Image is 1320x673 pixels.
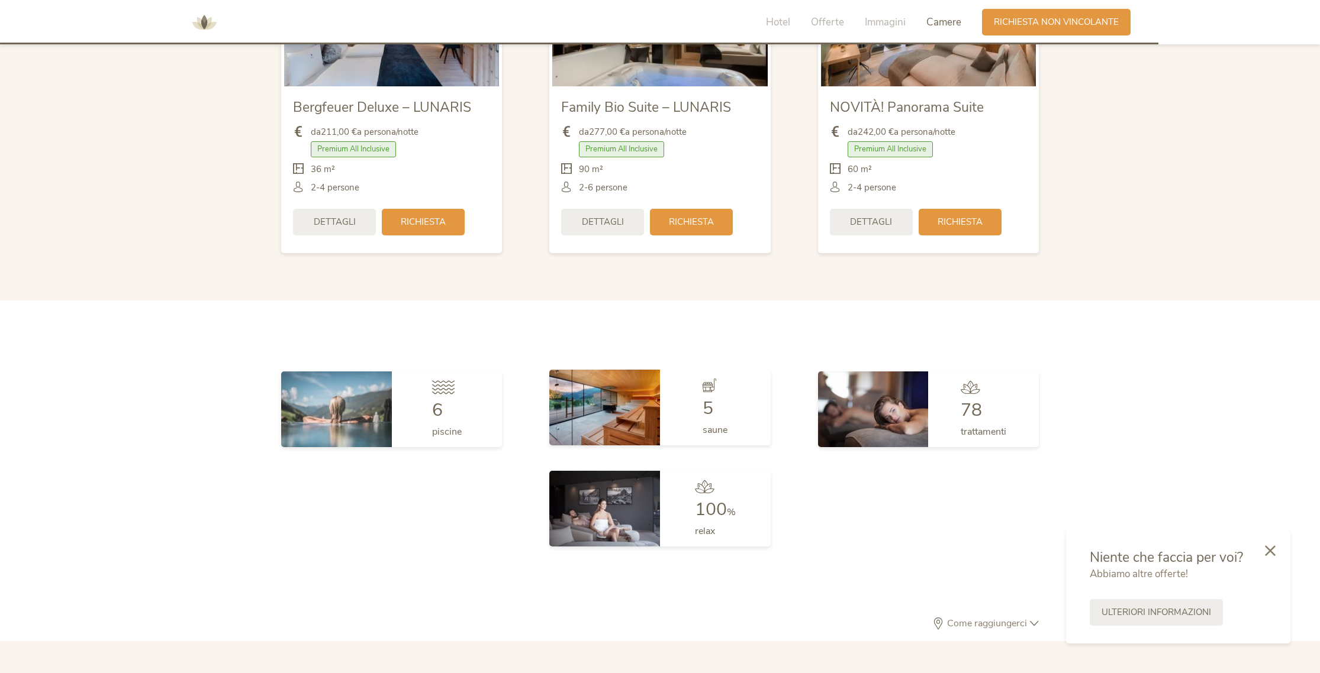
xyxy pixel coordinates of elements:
[579,126,687,138] span: da a persona/notte
[311,163,335,176] span: 36 m²
[432,425,462,438] span: piscine
[401,216,446,228] span: Richiesta
[186,5,222,40] img: AMONTI & LUNARIS Wellnessresort
[926,15,961,29] span: Camere
[850,216,892,228] span: Dettagli
[848,126,955,138] span: da a persona/notte
[703,396,713,420] span: 5
[669,216,714,228] span: Richiesta
[432,398,443,422] span: 6
[858,126,894,138] b: 242,00 €
[186,18,222,26] a: AMONTI & LUNARIS Wellnessresort
[766,15,790,29] span: Hotel
[561,98,731,117] span: Family Bio Suite – LUNARIS
[579,163,603,176] span: 90 m²
[994,16,1119,28] span: Richiesta non vincolante
[961,425,1006,438] span: trattamenti
[938,216,983,228] span: Richiesta
[961,398,982,422] span: 78
[589,126,625,138] b: 277,00 €
[830,98,984,117] span: NOVITÀ! Panorama Suite
[848,182,896,194] span: 2-4 persone
[579,182,627,194] span: 2-6 persone
[293,98,471,117] span: Bergfeuer Deluxe – LUNARIS
[1090,567,1188,581] span: Abbiamo altre offerte!
[321,126,357,138] b: 211,00 €
[695,525,715,538] span: relax
[1102,606,1211,619] span: Ulteriori informazioni
[311,141,396,157] span: Premium All Inclusive
[582,216,624,228] span: Dettagli
[865,15,906,29] span: Immagini
[703,423,727,436] span: saune
[314,216,356,228] span: Dettagli
[311,126,418,138] span: da a persona/notte
[579,141,664,157] span: Premium All Inclusive
[811,15,844,29] span: Offerte
[848,163,872,176] span: 60 m²
[1090,548,1243,567] span: Niente che faccia per voi?
[311,182,359,194] span: 2-4 persone
[848,141,933,157] span: Premium All Inclusive
[1090,599,1223,626] a: Ulteriori informazioni
[727,506,736,519] span: %
[695,497,727,522] span: 100
[944,619,1030,628] span: Come raggiungerci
